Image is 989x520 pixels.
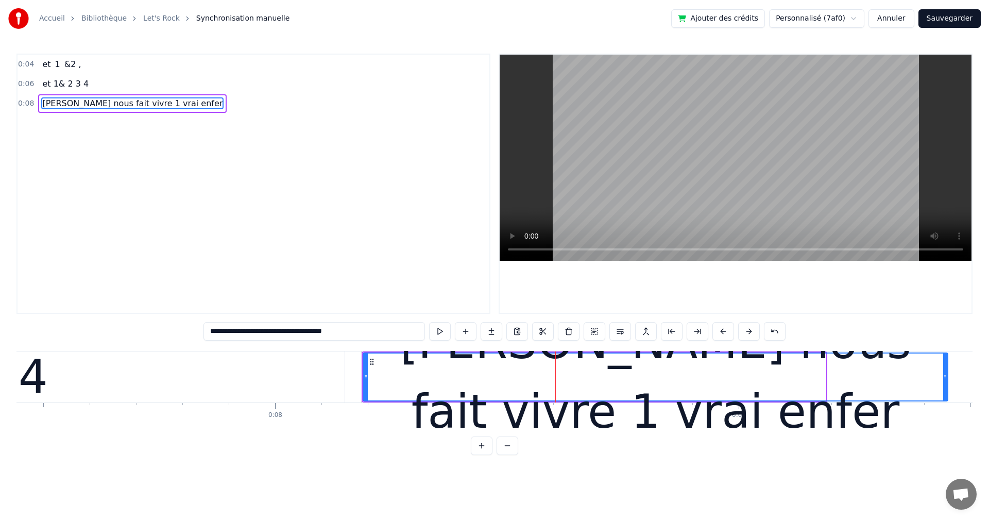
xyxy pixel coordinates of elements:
span: et [41,58,52,70]
button: Ajouter des crédits [671,9,765,28]
div: [PERSON_NAME] nous fait vivre 1 vrai enfer [364,307,947,446]
span: Synchronisation manuelle [196,13,290,24]
nav: breadcrumb [39,13,289,24]
span: &2 , [63,58,82,70]
span: et 1& 2 3 4 [41,78,90,90]
button: Sauvegarder [918,9,981,28]
span: 1 [54,58,61,70]
a: Bibliothèque [81,13,127,24]
a: Accueil [39,13,65,24]
span: 0:08 [18,98,34,109]
span: 0:04 [18,59,34,70]
span: 0:06 [18,79,34,89]
button: Annuler [868,9,914,28]
div: Ouvrir le chat [946,479,977,510]
img: youka [8,8,29,29]
a: Let's Rock [143,13,180,24]
div: 0:08 [268,411,282,420]
span: [PERSON_NAME] nous fait vivre 1 vrai enfer [41,97,224,109]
